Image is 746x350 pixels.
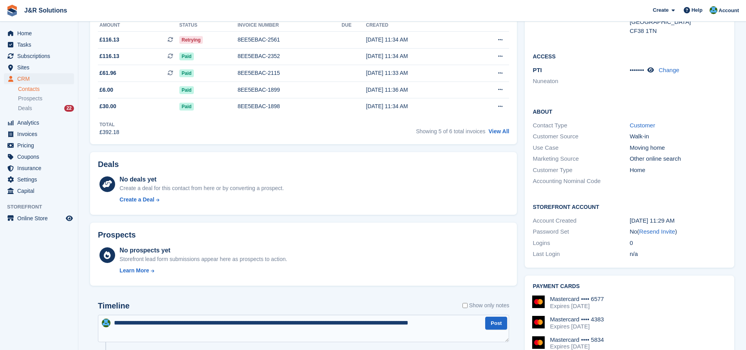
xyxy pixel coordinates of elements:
span: Prospects [18,95,42,102]
span: £61.96 [99,69,116,77]
div: Contact Type [533,121,629,130]
img: Mastercard Logo [532,316,545,328]
button: Post [485,317,507,330]
span: Home [17,28,64,39]
li: Nuneaton [533,77,629,86]
div: £392.18 [99,128,119,136]
a: menu [4,140,74,151]
span: Paid [179,86,194,94]
img: Macie Adcock [102,319,110,327]
a: menu [4,39,74,50]
a: menu [4,163,74,174]
span: Storefront [7,203,78,211]
span: Tasks [17,39,64,50]
span: ••••••• [630,67,644,73]
a: menu [4,129,74,140]
div: Logins [533,239,629,248]
span: £6.00 [99,86,113,94]
a: menu [4,174,74,185]
h2: Storefront Account [533,203,726,210]
div: Expires [DATE] [550,323,604,330]
span: Account [719,7,739,15]
div: [DATE] 11:29 AM [630,216,726,225]
div: [DATE] 11:36 AM [366,86,469,94]
h2: Access [533,52,726,60]
div: Customer Type [533,166,629,175]
h2: Timeline [98,301,130,310]
div: Password Set [533,227,629,236]
div: [GEOGRAPHIC_DATA] [630,18,726,27]
a: View All [489,128,509,134]
div: CF38 1TN [630,27,726,36]
span: £30.00 [99,102,116,111]
th: Due [341,19,366,32]
a: Change [659,67,679,73]
span: £116.13 [99,52,119,60]
div: Create a Deal [119,196,154,204]
th: Created [366,19,469,32]
span: £116.13 [99,36,119,44]
img: Mastercard Logo [532,296,545,308]
span: Online Store [17,213,64,224]
span: Coupons [17,151,64,162]
div: 8EE5EBAC-2352 [238,52,342,60]
div: 8EE5EBAC-2561 [238,36,342,44]
img: Macie Adcock [710,6,717,14]
div: Other online search [630,154,726,163]
span: Subscriptions [17,51,64,62]
div: 8EE5EBAC-1899 [238,86,342,94]
span: Retrying [179,36,203,44]
th: Amount [98,19,179,32]
a: Deals 22 [18,104,74,112]
span: Help [692,6,703,14]
label: Show only notes [462,301,509,310]
span: Analytics [17,117,64,128]
div: Expires [DATE] [550,303,604,310]
div: Mastercard •••• 6577 [550,296,604,303]
th: Invoice number [238,19,342,32]
a: menu [4,73,74,84]
a: Learn More [119,267,287,275]
a: menu [4,28,74,39]
div: Storefront lead form submissions appear here as prospects to action. [119,255,287,263]
a: menu [4,51,74,62]
div: Mastercard •••• 5834 [550,336,604,343]
a: Resend Invite [639,228,675,235]
div: 8EE5EBAC-2115 [238,69,342,77]
span: Showing 5 of 6 total invoices [416,128,485,134]
a: Customer [630,122,655,129]
div: Marketing Source [533,154,629,163]
div: Create a deal for this contact from here or by converting a prospect. [119,184,284,192]
div: Use Case [533,143,629,152]
div: Customer Source [533,132,629,141]
a: Preview store [65,214,74,223]
a: Create a Deal [119,196,284,204]
span: PTI [533,67,542,73]
h2: Deals [98,160,119,169]
img: stora-icon-8386f47178a22dfd0bd8f6a31ec36ba5ce8667c1dd55bd0f319d3a0aa187defe.svg [6,5,18,16]
h2: About [533,107,726,115]
span: Capital [17,185,64,196]
span: Insurance [17,163,64,174]
a: J&R Solutions [21,4,70,17]
a: menu [4,151,74,162]
h2: Payment cards [533,283,726,290]
div: [DATE] 11:34 AM [366,102,469,111]
span: Sites [17,62,64,73]
div: No deals yet [119,175,284,184]
div: Learn More [119,267,149,275]
a: menu [4,213,74,224]
div: 0 [630,239,726,248]
div: Mastercard •••• 4383 [550,316,604,323]
div: Last Login [533,250,629,259]
div: [DATE] 11:34 AM [366,36,469,44]
h2: Prospects [98,230,136,239]
div: [DATE] 11:34 AM [366,52,469,60]
div: Accounting Nominal Code [533,177,629,186]
div: Home [630,166,726,175]
div: 22 [64,105,74,112]
a: menu [4,185,74,196]
div: Walk-in [630,132,726,141]
span: Deals [18,105,32,112]
span: ( ) [637,228,677,235]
